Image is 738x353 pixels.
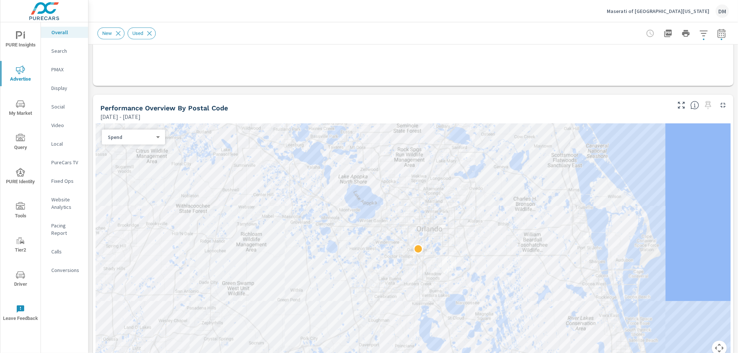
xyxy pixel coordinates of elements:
[100,112,141,121] p: [DATE] - [DATE]
[3,305,38,323] span: Leave Feedback
[102,134,159,141] div: Spend
[716,4,729,18] div: DM
[51,140,82,148] p: Local
[41,138,88,149] div: Local
[51,47,82,55] p: Search
[661,26,676,41] button: "Export Report to PDF"
[51,248,82,255] p: Calls
[51,177,82,185] p: Fixed Ops
[690,101,699,110] span: Understand performance data by postal code. Individual postal codes can be selected and expanded ...
[41,120,88,131] div: Video
[676,99,687,111] button: Make Fullscreen
[51,66,82,73] p: PMAX
[51,222,82,237] p: Pacing Report
[679,26,693,41] button: Print Report
[97,27,125,39] div: New
[3,134,38,152] span: Query
[51,103,82,110] p: Social
[51,266,82,274] p: Conversions
[41,246,88,257] div: Calls
[3,202,38,220] span: Tools
[41,194,88,213] div: Website Analytics
[607,8,710,14] p: Maserati of [GEOGRAPHIC_DATA][US_STATE]
[41,265,88,276] div: Conversions
[717,99,729,111] button: Minimize Widget
[51,159,82,166] p: PureCars TV
[51,84,82,92] p: Display
[41,45,88,56] div: Search
[696,26,711,41] button: Apply Filters
[714,26,729,41] button: Select Date Range
[3,271,38,289] span: Driver
[51,122,82,129] p: Video
[108,134,153,140] p: Spend
[41,175,88,187] div: Fixed Ops
[3,31,38,49] span: PURE Insights
[41,220,88,239] div: Pacing Report
[41,157,88,168] div: PureCars TV
[128,27,156,39] div: Used
[3,168,38,186] span: PURE Identity
[3,236,38,255] span: Tier2
[51,29,82,36] p: Overall
[0,22,41,330] div: nav menu
[3,100,38,118] span: My Market
[100,104,228,112] h5: Performance Overview By Postal Code
[41,82,88,94] div: Display
[41,64,88,75] div: PMAX
[128,30,148,36] span: Used
[98,30,116,36] span: New
[41,27,88,38] div: Overall
[41,101,88,112] div: Social
[51,196,82,211] p: Website Analytics
[3,65,38,84] span: Advertise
